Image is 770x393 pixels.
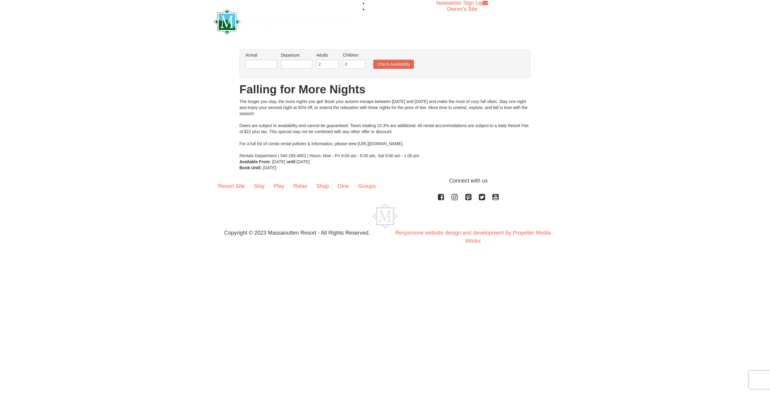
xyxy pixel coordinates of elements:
strong: until [286,159,295,164]
a: Owner's Site [447,6,477,12]
span: [DATE] [263,165,276,170]
a: Groups [353,177,380,195]
div: The longer you stay, the more nights you get! Book your autumn escape between [DATE] and [DATE] a... [239,98,531,159]
label: Arrival [245,52,277,58]
strong: Available From: [239,159,271,164]
a: Stay [249,177,269,195]
img: Massanutten Resort Logo [372,204,398,229]
p: Copyright © 2023 Massanutten Resort - All Rights Reserved. [209,229,385,237]
span: [DATE] [297,159,310,164]
a: Play [269,177,289,195]
label: Departure [281,52,312,58]
button: Check Availability [373,60,414,69]
strong: Book Until: [239,165,262,170]
p: Connect with us [214,177,556,185]
a: Resort Site [214,177,249,195]
label: Children [343,52,365,58]
img: Massanutten Resort Logo [214,9,351,35]
a: Dine [333,177,353,195]
a: Shop [312,177,333,195]
span: [DATE] [272,159,285,164]
h1: Falling for More Nights [239,83,531,95]
a: Relax [289,177,312,195]
label: Adults [316,52,339,58]
a: Massanutten Resort [214,14,351,28]
a: Responsive website design and development by Propeller Media Works [395,230,550,244]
